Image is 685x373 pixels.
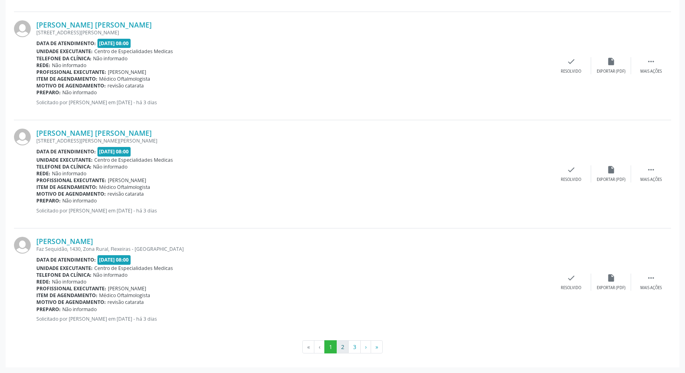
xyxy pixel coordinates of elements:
[647,57,655,66] i: 
[107,190,144,197] span: revisão catarata
[36,55,91,62] b: Telefone da clínica:
[36,48,93,55] b: Unidade executante:
[36,163,91,170] b: Telefone da clínica:
[14,340,671,354] ul: Pagination
[36,148,96,155] b: Data de atendimento:
[647,274,655,282] i: 
[94,48,173,55] span: Centro de Especialidades Medicas
[36,190,106,197] b: Motivo de agendamento:
[36,82,106,89] b: Motivo de agendamento:
[36,20,152,29] a: [PERSON_NAME] [PERSON_NAME]
[36,99,551,106] p: Solicitado por [PERSON_NAME] em [DATE] - há 3 dias
[93,272,127,278] span: Não informado
[36,292,97,299] b: Item de agendamento:
[107,82,144,89] span: revisão catarata
[336,340,349,354] button: Go to page 2
[36,129,152,137] a: [PERSON_NAME] [PERSON_NAME]
[99,292,150,299] span: Médico Oftalmologista
[36,256,96,263] b: Data de atendimento:
[52,170,86,177] span: Não informado
[36,272,91,278] b: Telefone da clínica:
[36,207,551,214] p: Solicitado por [PERSON_NAME] em [DATE] - há 3 dias
[36,184,97,190] b: Item de agendamento:
[52,278,86,285] span: Não informado
[36,157,93,163] b: Unidade executante:
[561,177,581,183] div: Resolvido
[93,55,127,62] span: Não informado
[647,165,655,174] i: 
[36,137,551,144] div: [STREET_ADDRESS][PERSON_NAME][PERSON_NAME]
[324,340,337,354] button: Go to page 1
[567,274,576,282] i: check
[348,340,361,354] button: Go to page 3
[607,274,616,282] i: insert_drive_file
[567,165,576,174] i: check
[597,69,625,74] div: Exportar (PDF)
[52,62,86,69] span: Não informado
[640,177,662,183] div: Mais ações
[93,163,127,170] span: Não informado
[99,184,150,190] span: Médico Oftalmologista
[561,285,581,291] div: Resolvido
[36,89,61,96] b: Preparo:
[561,69,581,74] div: Resolvido
[108,177,146,184] span: [PERSON_NAME]
[94,157,173,163] span: Centro de Especialidades Medicas
[14,20,31,37] img: img
[371,340,383,354] button: Go to last page
[36,278,50,285] b: Rede:
[97,39,131,48] span: [DATE] 08:00
[94,265,173,272] span: Centro de Especialidades Medicas
[607,165,616,174] i: insert_drive_file
[607,57,616,66] i: insert_drive_file
[640,285,662,291] div: Mais ações
[36,177,106,184] b: Profissional executante:
[36,69,106,75] b: Profissional executante:
[62,197,97,204] span: Não informado
[36,75,97,82] b: Item de agendamento:
[36,40,96,47] b: Data de atendimento:
[36,29,551,36] div: [STREET_ADDRESS][PERSON_NAME]
[108,285,146,292] span: [PERSON_NAME]
[36,265,93,272] b: Unidade executante:
[108,69,146,75] span: [PERSON_NAME]
[14,129,31,145] img: img
[99,75,150,82] span: Médico Oftalmologista
[107,299,144,306] span: revisão catarata
[97,255,131,264] span: [DATE] 08:00
[97,147,131,156] span: [DATE] 08:00
[36,315,551,322] p: Solicitado por [PERSON_NAME] em [DATE] - há 3 dias
[36,170,50,177] b: Rede:
[640,69,662,74] div: Mais ações
[597,285,625,291] div: Exportar (PDF)
[62,89,97,96] span: Não informado
[36,62,50,69] b: Rede:
[36,197,61,204] b: Preparo:
[36,237,93,246] a: [PERSON_NAME]
[14,237,31,254] img: img
[597,177,625,183] div: Exportar (PDF)
[36,299,106,306] b: Motivo de agendamento:
[360,340,371,354] button: Go to next page
[36,285,106,292] b: Profissional executante:
[567,57,576,66] i: check
[36,306,61,313] b: Preparo:
[62,306,97,313] span: Não informado
[36,246,551,252] div: Faz Sequidão, 1430, Zona Rural, Flexeiras - [GEOGRAPHIC_DATA]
